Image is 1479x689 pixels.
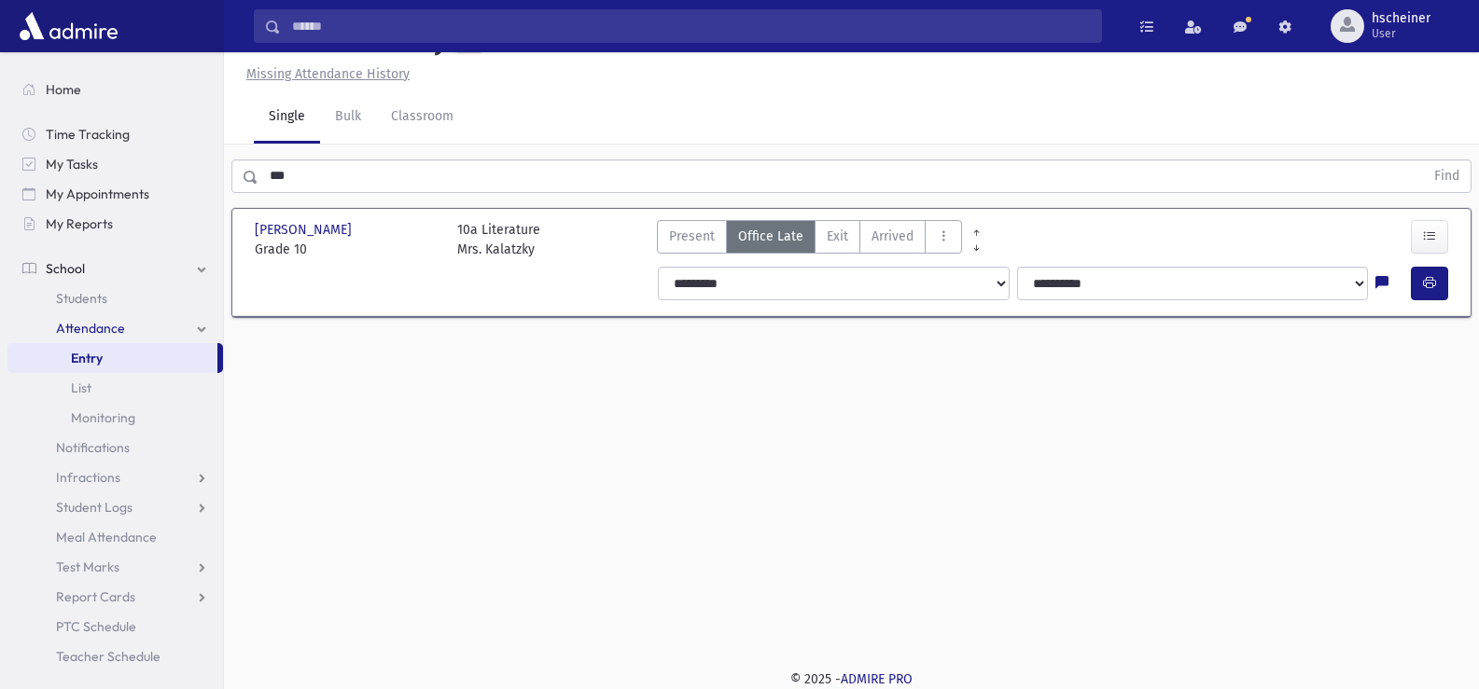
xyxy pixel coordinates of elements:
div: AttTypes [657,220,962,259]
a: Infractions [7,462,223,492]
span: Entry [71,350,103,366]
a: Home [7,75,223,104]
span: Teacher Schedule [56,648,160,665]
span: Notifications [56,439,130,456]
span: [PERSON_NAME] [255,220,356,240]
span: Exit [827,227,848,246]
span: My Tasks [46,156,98,172]
span: Infractions [56,469,120,486]
button: Find [1423,160,1471,192]
a: Teacher Schedule [7,641,223,671]
a: Student Logs [7,492,223,522]
a: Missing Attendance History [239,66,410,82]
span: Time Tracking [46,126,130,143]
a: Bulk [320,91,376,144]
a: My Appointments [7,179,223,209]
span: User [1372,26,1430,41]
span: My Appointments [46,186,149,202]
span: My Reports [46,215,113,232]
a: School [7,254,223,283]
span: Attendance [56,320,125,337]
div: © 2025 - [254,669,1449,689]
span: Test Marks [56,558,119,575]
a: Attendance [7,313,223,343]
span: Meal Attendance [56,529,157,545]
span: Present [669,227,715,246]
span: Grade 10 [255,240,439,259]
a: Classroom [376,91,468,144]
span: Report Cards [56,588,135,605]
a: Meal Attendance [7,522,223,552]
img: AdmirePro [15,7,122,45]
a: Entry [7,343,217,373]
span: hscheiner [1372,11,1430,26]
u: Missing Attendance History [246,66,410,82]
a: Students [7,283,223,313]
a: My Tasks [7,149,223,179]
a: PTC Schedule [7,612,223,641]
span: List [71,379,91,396]
span: Arrived [872,227,914,246]
a: Single [254,91,320,144]
a: Test Marks [7,552,223,582]
span: Student Logs [56,499,133,516]
span: Office Late [738,227,803,246]
a: List [7,373,223,403]
a: My Reports [7,209,223,239]
span: PTC Schedule [56,618,136,635]
a: Time Tracking [7,119,223,149]
span: Home [46,81,81,98]
a: Notifications [7,433,223,462]
span: Monitoring [71,409,135,426]
input: Search [281,9,1101,43]
a: Report Cards [7,582,223,612]
div: 10a Literature Mrs. Kalatzky [457,220,540,259]
span: Students [56,290,107,307]
span: School [46,260,85,277]
a: Monitoring [7,403,223,433]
